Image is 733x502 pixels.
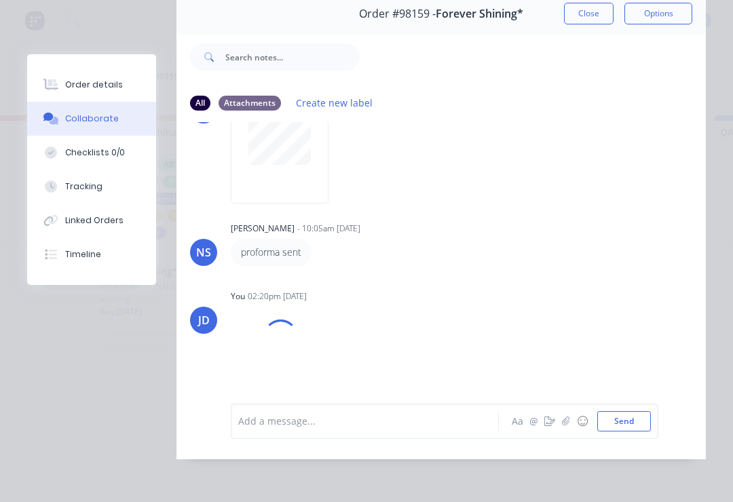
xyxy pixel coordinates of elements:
[359,7,436,20] span: Order #98159 -
[564,3,614,24] button: Close
[65,248,101,260] div: Timeline
[65,79,123,91] div: Order details
[198,312,210,328] div: JD
[624,3,692,24] button: Options
[241,246,301,259] p: proforma sent
[27,102,156,136] button: Collaborate
[65,180,102,193] div: Tracking
[231,290,245,303] div: You
[27,136,156,170] button: Checklists 0/0
[597,411,651,431] button: Send
[574,413,590,429] button: ☺
[27,237,156,271] button: Timeline
[525,413,542,429] button: @
[65,147,125,159] div: Checklists 0/0
[225,43,360,71] input: Search notes...
[27,204,156,237] button: Linked Orders
[27,68,156,102] button: Order details
[190,96,210,111] div: All
[297,223,360,235] div: - 10:05am [DATE]
[196,244,211,260] div: NS
[231,223,295,235] div: [PERSON_NAME]
[27,170,156,204] button: Tracking
[436,7,523,20] span: Forever Shining*
[289,94,380,112] button: Create new label
[219,96,281,111] div: Attachments
[65,214,124,227] div: Linked Orders
[509,413,525,429] button: Aa
[248,290,307,303] div: 02:20pm [DATE]
[65,113,119,125] div: Collaborate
